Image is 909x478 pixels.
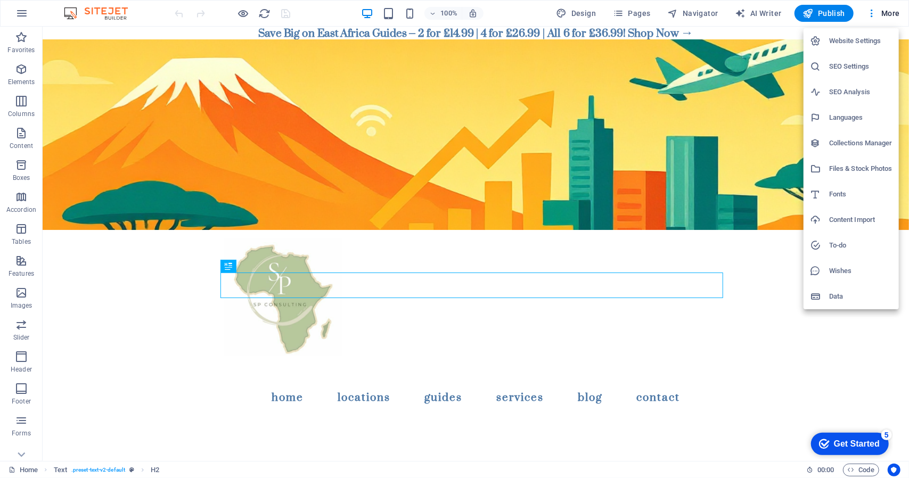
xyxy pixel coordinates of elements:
[829,290,892,303] h6: Data
[79,2,89,13] div: 5
[829,265,892,277] h6: Wishes
[829,162,892,175] h6: Files & Stock Photos
[829,60,892,73] h6: SEO Settings
[829,137,892,150] h6: Collections Manager
[829,188,892,201] h6: Fonts
[829,239,892,252] h6: To-do
[829,111,892,124] h6: Languages
[829,35,892,47] h6: Website Settings
[829,86,892,98] h6: SEO Analysis
[9,5,86,28] div: Get Started 5 items remaining, 0% complete
[829,213,892,226] h6: Content Import
[31,12,77,21] div: Get Started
